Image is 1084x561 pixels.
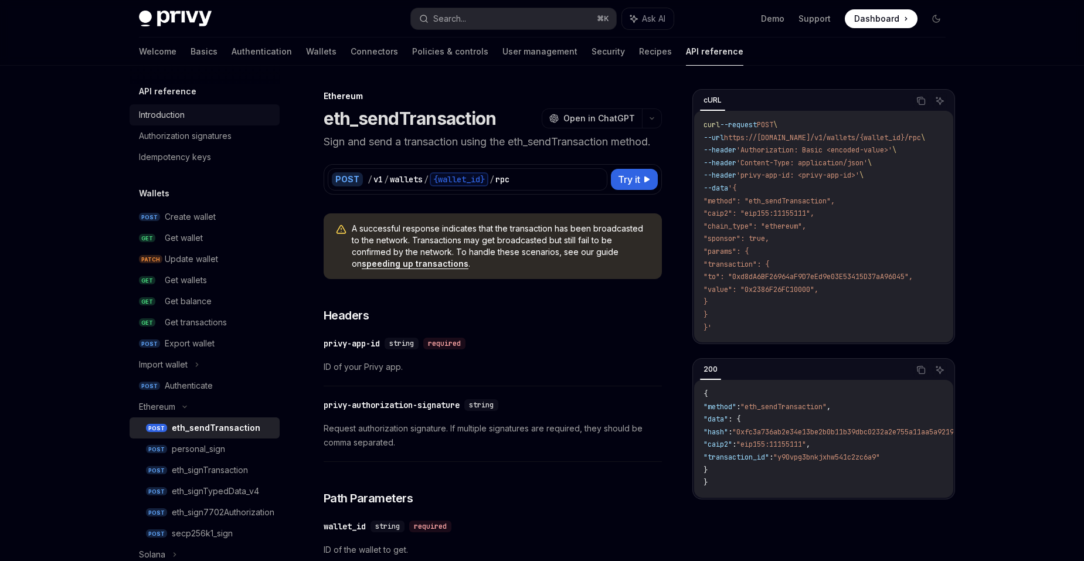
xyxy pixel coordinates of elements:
[921,133,925,142] span: \
[592,38,625,66] a: Security
[740,402,827,412] span: "eth_sendTransaction"
[728,414,740,424] span: : {
[324,108,497,129] h1: eth_sendTransaction
[139,213,160,222] span: POST
[423,338,465,349] div: required
[139,234,155,243] span: GET
[704,440,732,449] span: "caip2"
[146,529,167,538] span: POST
[704,196,835,206] span: "method": "eth_sendTransaction",
[859,171,864,180] span: \
[892,145,896,155] span: \
[165,210,216,224] div: Create wallet
[704,465,708,475] span: }
[165,231,203,245] div: Get wallet
[139,255,162,264] span: PATCH
[165,315,227,329] div: Get transactions
[139,150,211,164] div: Idempotency keys
[139,38,176,66] a: Welcome
[611,169,658,190] button: Try it
[130,438,280,460] a: POSTpersonal_sign
[389,339,414,348] span: string
[932,93,947,108] button: Ask AI
[724,133,921,142] span: https://[DOMAIN_NAME]/v1/wallets/{wallet_id}/rpc
[130,249,280,270] a: PATCHUpdate wallet
[172,442,225,456] div: personal_sign
[232,38,292,66] a: Authentication
[732,427,1011,437] span: "0xfc3a736ab2e34e13be2b0b11b39dbc0232a2e755a11aa5a9219890d3b2c6c7d8"
[704,285,818,294] span: "value": "0x2386F26FC10000",
[773,120,777,130] span: \
[139,108,185,122] div: Introduction
[704,247,749,256] span: "params": {
[351,38,398,66] a: Connectors
[704,389,708,399] span: {
[913,362,929,378] button: Copy the contents from the code block
[130,375,280,396] a: POSTAuthenticate
[335,224,347,236] svg: Warning
[736,171,859,180] span: 'privy-app-id: <privy-app-id>'
[139,400,175,414] div: Ethereum
[704,260,769,269] span: "transaction": {
[130,523,280,544] a: POSTsecp256k1_sign
[704,414,728,424] span: "data"
[324,338,380,349] div: privy-app-id
[424,174,429,185] div: /
[704,297,708,307] span: }
[172,526,233,540] div: secp256k1_sign
[139,318,155,327] span: GET
[172,484,259,498] div: eth_signTypedData_v4
[806,440,810,449] span: ,
[411,8,616,29] button: Search...⌘K
[854,13,899,25] span: Dashboard
[495,174,509,185] div: rpc
[390,174,423,185] div: wallets
[761,13,784,25] a: Demo
[704,133,724,142] span: --url
[146,445,167,454] span: POST
[130,417,280,438] a: POSTeth_sendTransaction
[563,113,635,124] span: Open in ChatGPT
[324,134,662,150] p: Sign and send a transaction using the eth_sendTransaction method.
[130,312,280,333] a: GETGet transactions
[130,291,280,312] a: GETGet balance
[130,147,280,168] a: Idempotency keys
[704,272,913,281] span: "to": "0xd8dA6BF26964aF9D7eEd9e03E53415D37aA96045",
[165,273,207,287] div: Get wallets
[352,223,650,270] span: A successful response indicates that the transaction has been broadcasted to the network. Transac...
[324,490,413,506] span: Path Parameters
[130,125,280,147] a: Authorization signatures
[686,38,743,66] a: API reference
[728,183,736,193] span: '{
[773,453,880,462] span: "y90vpg3bnkjxhw541c2zc6a9"
[704,323,712,332] span: }'
[798,13,831,25] a: Support
[412,38,488,66] a: Policies & controls
[542,108,642,128] button: Open in ChatGPT
[146,424,167,433] span: POST
[932,362,947,378] button: Ask AI
[324,307,369,324] span: Headers
[146,508,167,517] span: POST
[868,158,872,168] span: \
[324,90,662,102] div: Ethereum
[642,13,665,25] span: Ask AI
[622,8,674,29] button: Ask AI
[139,382,160,390] span: POST
[618,172,640,186] span: Try it
[845,9,918,28] a: Dashboard
[704,402,736,412] span: "method"
[165,336,215,351] div: Export wallet
[172,421,260,435] div: eth_sendTransaction
[368,174,372,185] div: /
[720,120,757,130] span: --request
[700,93,725,107] div: cURL
[704,120,720,130] span: curl
[728,427,732,437] span: :
[324,399,460,411] div: privy-authorization-signature
[704,209,814,218] span: "caip2": "eip155:11155111",
[736,402,740,412] span: :
[332,172,363,186] div: POST
[502,38,577,66] a: User management
[736,440,806,449] span: "eip155:11155111"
